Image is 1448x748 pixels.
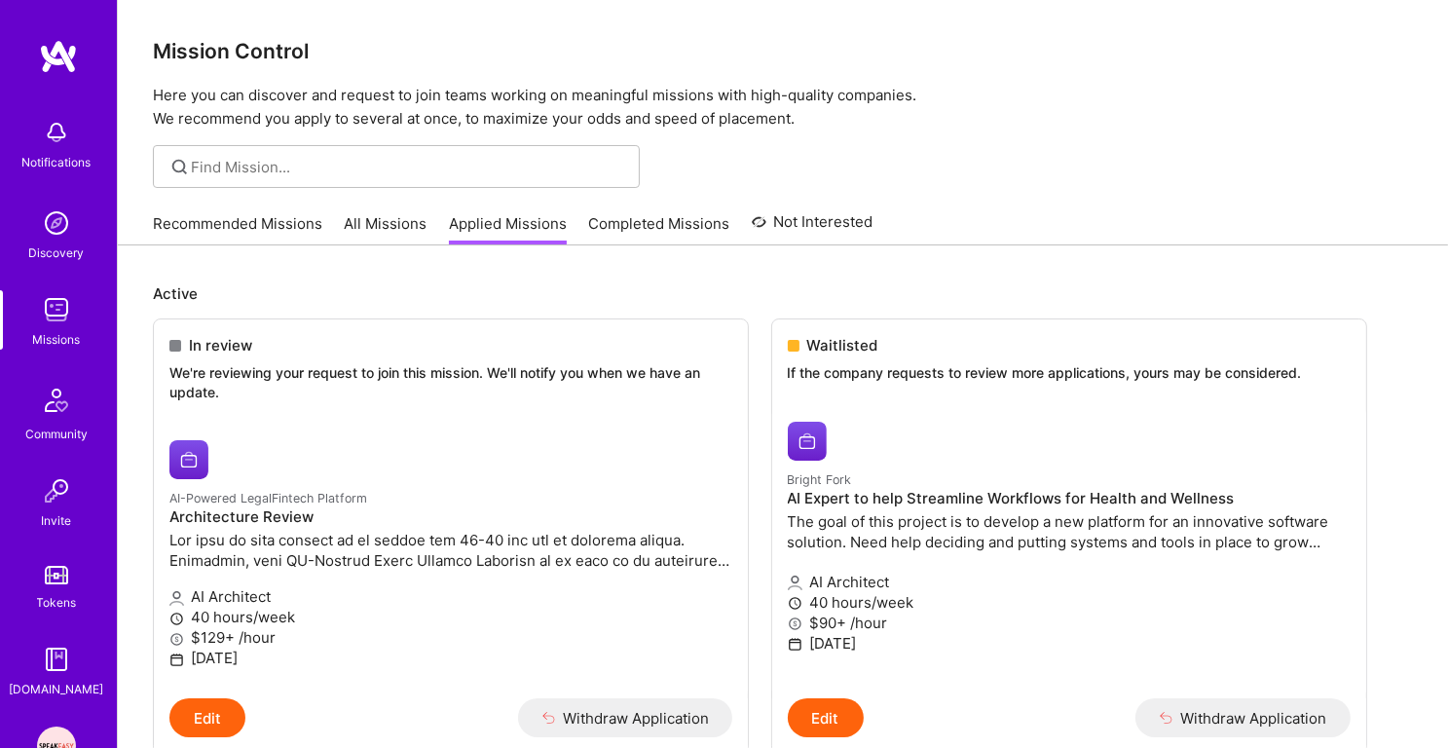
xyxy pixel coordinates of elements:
img: guide book [37,640,76,679]
img: AI-Powered LegalFintech Platform company logo [169,440,208,479]
p: Lor ipsu do sita consect ad el seddoe tem 46-40 inc utl et dolorema aliqua. Enimadmin, veni QU-No... [169,530,732,571]
img: tokens [45,566,68,584]
input: Find Mission... [192,157,625,177]
i: icon MoneyGray [169,632,184,647]
small: AI-Powered LegalFintech Platform [169,491,367,505]
div: Discovery [29,243,85,263]
div: [DOMAIN_NAME] [10,679,104,699]
p: AI Architect [788,572,1351,592]
img: Bright Fork company logo [788,422,827,461]
h4: Architecture Review [169,508,732,526]
img: teamwork [37,290,76,329]
span: Waitlisted [807,335,878,355]
button: Withdraw Application [518,698,733,737]
a: Not Interested [752,210,873,245]
i: icon Applicant [169,591,184,606]
i: icon Calendar [169,653,184,667]
a: Recommended Missions [153,213,322,245]
i: icon SearchGrey [168,156,191,178]
img: logo [39,39,78,74]
p: 40 hours/week [169,607,732,627]
div: Tokens [37,592,77,613]
img: bell [37,113,76,152]
h3: Mission Control [153,39,1413,63]
a: All Missions [345,213,427,245]
i: icon Clock [788,596,802,611]
p: $129+ /hour [169,627,732,648]
button: Edit [788,698,864,737]
p: [DATE] [169,648,732,668]
div: Invite [42,510,72,531]
p: The goal of this project is to develop a new platform for an innovative software solution. Need h... [788,511,1351,552]
div: Notifications [22,152,92,172]
small: Bright Fork [788,472,852,487]
p: Here you can discover and request to join teams working on meaningful missions with high-quality ... [153,84,1413,131]
p: AI Architect [169,586,732,607]
a: Completed Missions [589,213,730,245]
span: In review [189,335,252,355]
div: Community [25,424,88,444]
button: Edit [169,698,245,737]
i: icon Applicant [788,576,802,590]
i: icon MoneyGray [788,617,802,631]
img: Invite [37,471,76,510]
p: If the company requests to review more applications, yours may be considered. [788,363,1351,383]
a: AI-Powered LegalFintech Platform company logoAI-Powered LegalFintech PlatformArchitecture ReviewL... [154,425,748,698]
i: icon Calendar [788,637,802,652]
i: icon Clock [169,612,184,626]
img: Community [33,377,80,424]
img: discovery [37,204,76,243]
button: Withdraw Application [1135,698,1351,737]
p: $90+ /hour [788,613,1351,633]
p: [DATE] [788,633,1351,654]
a: Bright Fork company logoBright ForkAI Expert to help Streamline Workflows for Health and Wellness... [772,406,1366,699]
p: We're reviewing your request to join this mission. We'll notify you when we have an update. [169,363,732,401]
h4: AI Expert to help Streamline Workflows for Health and Wellness [788,490,1351,507]
p: 40 hours/week [788,592,1351,613]
p: Active [153,283,1413,304]
a: Applied Missions [449,213,567,245]
div: Missions [33,329,81,350]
